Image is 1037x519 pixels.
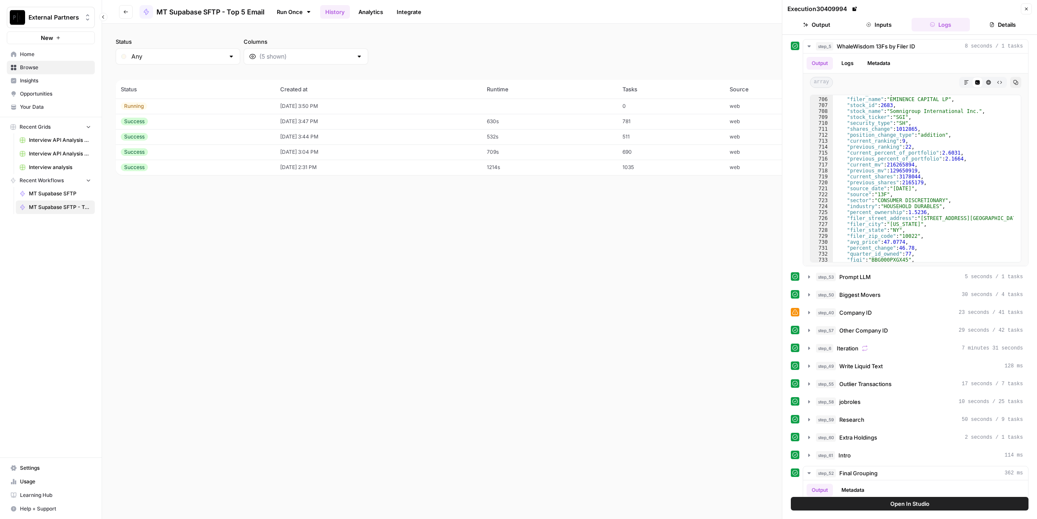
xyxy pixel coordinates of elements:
[275,144,482,160] td: [DATE] 3:04 PM
[7,87,95,101] a: Opportunities
[116,37,240,46] label: Status
[482,114,618,129] td: 630s
[275,160,482,175] td: [DATE] 2:31 PM
[810,186,833,192] div: 721
[962,380,1023,388] span: 17 seconds / 7 tasks
[29,150,91,158] span: Interview API Analysis Earnings First Grid (1)
[116,80,275,99] th: Status
[121,148,148,156] div: Success
[16,200,95,214] a: MT Supabase SFTP - Top 5 Email
[791,497,1028,511] button: Open In Studio
[482,160,618,175] td: 1214s
[803,288,1028,302] button: 30 seconds / 4 tasks
[965,273,1023,281] span: 5 seconds / 1 tasks
[810,180,833,186] div: 720
[839,273,871,281] span: Prompt LLM
[29,190,91,197] span: MT Supabase SFTP
[20,77,91,85] span: Insights
[121,164,148,171] div: Success
[810,215,833,221] div: 726
[807,57,833,70] button: Output
[724,160,849,175] td: web
[959,327,1023,334] span: 29 seconds / 42 tasks
[973,18,1032,31] button: Details
[803,341,1028,355] button: 7 minutes 31 seconds
[816,433,836,442] span: step_60
[121,118,148,125] div: Success
[244,37,368,46] label: Columns
[803,359,1028,373] button: 128 ms
[121,102,147,110] div: Running
[839,433,877,442] span: Extra Holdings
[121,133,148,141] div: Success
[810,126,833,132] div: 711
[810,203,833,209] div: 724
[7,461,95,475] a: Settings
[617,114,724,129] td: 781
[724,114,849,129] td: web
[275,129,482,144] td: [DATE] 3:44 PM
[156,7,264,17] span: MT Supabase SFTP - Top 5 Email
[29,203,91,211] span: MT Supabase SFTP - Top 5 Email
[965,42,1023,50] span: 8 seconds / 1 tasks
[807,484,833,496] button: Output
[482,129,618,144] td: 532s
[10,10,25,25] img: External Partners Logo
[7,31,95,44] button: New
[816,380,836,388] span: step_55
[7,488,95,502] a: Learning Hub
[959,398,1023,406] span: 10 seconds / 25 tasks
[810,144,833,150] div: 714
[7,61,95,74] a: Browse
[41,34,53,42] span: New
[7,74,95,87] a: Insights
[816,398,836,406] span: step_58
[810,132,833,138] div: 712
[20,103,91,111] span: Your Data
[810,150,833,156] div: 715
[810,162,833,168] div: 717
[482,80,618,99] th: Runtime
[803,324,1028,337] button: 29 seconds / 42 tasks
[20,64,91,71] span: Browse
[724,99,849,114] td: web
[839,308,872,317] span: Company ID
[1005,469,1023,477] span: 362 ms
[810,138,833,144] div: 713
[275,114,482,129] td: [DATE] 3:47 PM
[810,233,833,239] div: 729
[816,273,836,281] span: step_53
[16,187,95,200] a: MT Supabase SFTP
[617,144,724,160] td: 690
[837,344,858,353] span: Iteration
[617,129,724,144] td: 511
[803,448,1028,462] button: 114 ms
[816,291,836,299] span: step_50
[482,144,618,160] td: 709s
[816,344,833,353] span: step_6
[20,177,64,184] span: Recent Workflows
[131,52,224,61] input: Any
[836,57,859,70] button: Logs
[810,108,833,114] div: 708
[803,395,1028,409] button: 10 seconds / 25 tasks
[139,5,264,19] a: MT Supabase SFTP - Top 5 Email
[617,99,724,114] td: 0
[275,99,482,114] td: [DATE] 3:50 PM
[7,121,95,133] button: Recent Grids
[839,291,881,299] span: Biggest Movers
[724,80,849,99] th: Source
[839,326,888,335] span: Other Company ID
[890,499,929,508] span: Open In Studio
[392,5,426,19] a: Integrate
[839,380,892,388] span: Outlier Transactions
[810,192,833,197] div: 722
[962,291,1023,299] span: 30 seconds / 4 tasks
[965,434,1023,441] span: 2 seconds / 1 tasks
[810,77,833,88] span: array
[836,484,869,496] button: Metadata
[810,251,833,257] div: 732
[724,129,849,144] td: web
[810,221,833,227] div: 727
[810,120,833,126] div: 710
